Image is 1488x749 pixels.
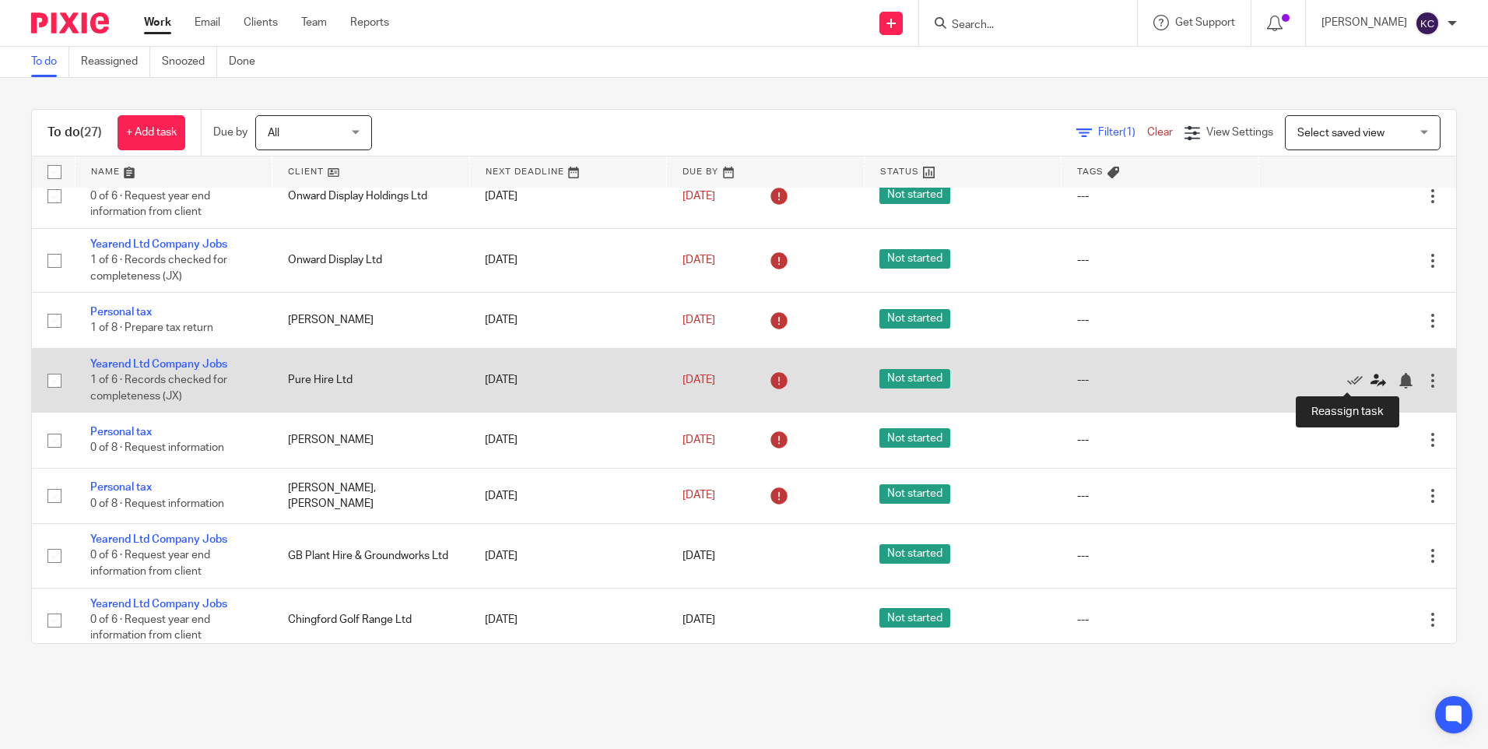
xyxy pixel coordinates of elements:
td: Onward Display Holdings Ltd [272,164,470,228]
td: Chingford Golf Range Ltd [272,588,470,652]
span: [DATE] [683,374,715,385]
span: Not started [879,249,950,269]
span: Select saved view [1297,128,1384,139]
a: + Add task [118,115,185,150]
span: View Settings [1206,127,1273,138]
span: [DATE] [683,434,715,445]
a: Email [195,15,220,30]
a: Done [229,47,267,77]
a: Mark as done [1347,372,1370,388]
div: --- [1077,548,1244,564]
span: Not started [879,484,950,504]
a: Personal tax [90,427,152,438]
span: Not started [879,608,950,628]
div: --- [1077,488,1244,504]
span: [DATE] [683,191,715,202]
span: Get Support [1175,17,1235,28]
td: Pure Hire Ltd [272,348,470,412]
div: --- [1077,612,1244,628]
a: Clear [1147,127,1173,138]
a: Clients [244,15,278,30]
a: Yearend Ltd Company Jobs [90,534,227,545]
img: svg%3E [1415,11,1440,36]
td: [DATE] [469,524,667,588]
img: Pixie [31,12,109,33]
a: Yearend Ltd Company Jobs [90,239,227,250]
p: [PERSON_NAME] [1321,15,1407,30]
span: [DATE] [683,315,715,325]
span: (1) [1123,127,1135,138]
div: --- [1077,432,1244,448]
span: (27) [80,126,102,139]
td: [DATE] [469,348,667,412]
a: Personal tax [90,307,152,318]
span: 0 of 6 · Request year end information from client [90,550,210,578]
td: [DATE] [469,588,667,652]
div: --- [1077,372,1244,388]
input: Search [950,19,1090,33]
h1: To do [47,125,102,141]
a: Yearend Ltd Company Jobs [90,359,227,370]
td: [DATE] [469,413,667,468]
span: Not started [879,428,950,448]
a: Reports [350,15,389,30]
td: [DATE] [469,228,667,292]
a: Team [301,15,327,30]
div: --- [1077,188,1244,204]
td: Onward Display Ltd [272,228,470,292]
a: Personal tax [90,482,152,493]
span: 1 of 6 · Records checked for completeness (JX) [90,255,227,282]
div: --- [1077,312,1244,328]
span: 0 of 8 · Request information [90,498,224,509]
span: 1 of 8 · Prepare tax return [90,323,213,334]
div: --- [1077,252,1244,268]
td: [DATE] [469,293,667,348]
a: Work [144,15,171,30]
a: Reassigned [81,47,150,77]
td: [PERSON_NAME] [272,413,470,468]
a: To do [31,47,69,77]
span: Not started [879,185,950,204]
td: GB Plant Hire & Groundworks Ltd [272,524,470,588]
span: [DATE] [683,491,715,501]
span: Not started [879,369,950,389]
span: 0 of 6 · Request year end information from client [90,614,210,642]
span: 0 of 6 · Request year end information from client [90,191,210,218]
span: [DATE] [683,614,715,625]
span: Not started [879,309,950,329]
a: Snoozed [162,47,217,77]
span: Tags [1077,167,1104,176]
a: Yearend Ltd Company Jobs [90,599,227,610]
span: Filter [1098,127,1147,138]
span: Not started [879,544,950,564]
td: [DATE] [469,164,667,228]
span: 0 of 8 · Request information [90,443,224,454]
td: [DATE] [469,468,667,523]
td: [PERSON_NAME],[PERSON_NAME] [272,468,470,523]
td: [PERSON_NAME] [272,293,470,348]
span: [DATE] [683,550,715,561]
span: 1 of 6 · Records checked for completeness (JX) [90,374,227,402]
span: All [268,128,279,139]
span: [DATE] [683,255,715,265]
p: Due by [213,125,247,140]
